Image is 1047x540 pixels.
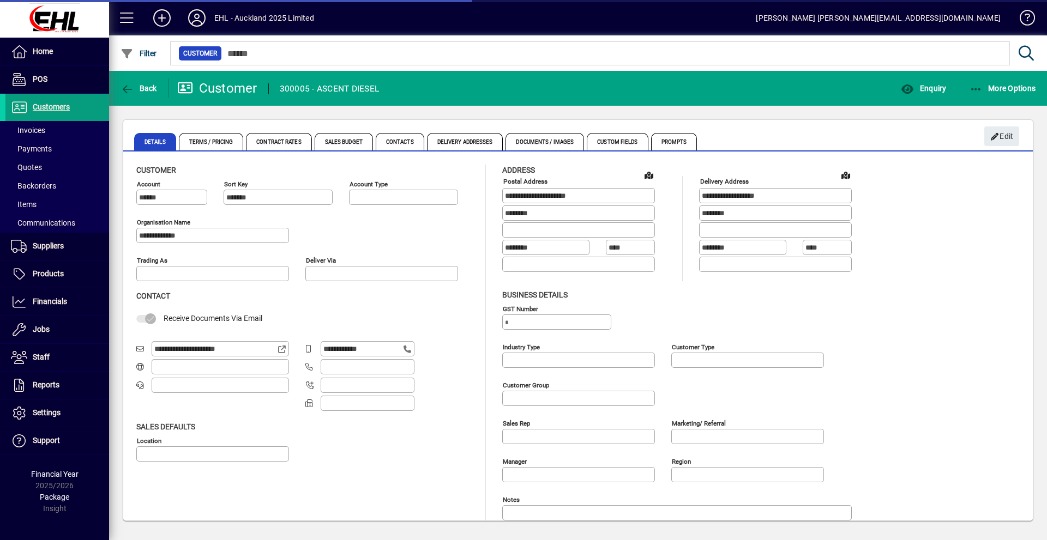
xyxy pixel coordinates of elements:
span: Items [11,200,37,209]
button: Filter [118,44,160,63]
span: Business details [502,290,568,299]
button: Profile [179,8,214,28]
span: Enquiry [901,84,946,93]
span: Support [33,436,60,445]
span: Payments [11,144,52,153]
div: Customer [177,80,257,97]
span: Invoices [11,126,45,135]
button: Edit [984,126,1019,146]
a: Suppliers [5,233,109,260]
a: View on map [837,166,855,184]
mat-label: Account [137,180,160,188]
mat-label: Organisation name [137,219,190,226]
a: Invoices [5,121,109,139]
span: Address [502,166,535,174]
button: Add [145,8,179,28]
span: Sales Budget [315,133,373,150]
span: Home [33,47,53,56]
mat-label: Marketing/ Referral [672,419,726,427]
mat-label: Account Type [350,180,388,188]
mat-label: Customer type [672,343,714,350]
a: Products [5,260,109,288]
a: Home [5,38,109,65]
span: Filter [121,49,157,58]
div: [PERSON_NAME] [PERSON_NAME][EMAIL_ADDRESS][DOMAIN_NAME] [756,9,1001,27]
span: Package [40,493,69,501]
span: Products [33,269,64,278]
button: Back [118,78,160,98]
a: Staff [5,344,109,371]
a: Financials [5,288,109,315]
span: Settings [33,408,61,417]
span: More Options [970,84,1036,93]
div: 300005 - ASCENT DIESEL [280,80,380,98]
span: Backorders [11,181,56,190]
mat-label: Sort key [224,180,248,188]
span: Edit [990,128,1014,145]
a: Items [5,195,109,214]
span: Receive Documents Via Email [164,314,262,323]
mat-label: Deliver via [306,257,336,264]
a: Quotes [5,158,109,177]
span: Sales defaults [136,422,195,431]
mat-label: Industry type [503,343,540,350]
mat-label: Customer group [503,381,549,389]
span: Documents / Images [506,133,584,150]
a: Backorders [5,177,109,195]
span: POS [33,75,47,83]
mat-label: Region [672,457,691,465]
button: More Options [967,78,1039,98]
mat-label: Sales rep [503,419,530,427]
span: Terms / Pricing [179,133,244,150]
span: Customer [183,48,217,59]
span: Contact [136,292,170,300]
span: Contacts [376,133,424,150]
app-page-header-button: Back [109,78,169,98]
a: Payments [5,139,109,158]
a: POS [5,66,109,93]
button: Enquiry [898,78,949,98]
mat-label: Trading as [137,257,167,264]
a: Communications [5,214,109,232]
mat-label: GST Number [503,305,538,312]
mat-label: Location [137,436,161,444]
span: Suppliers [33,241,64,250]
span: Details [134,133,176,150]
span: Communications [11,219,75,227]
mat-label: Notes [503,495,520,503]
a: Settings [5,399,109,427]
span: Financial Year [31,470,79,478]
span: Contract Rates [246,133,311,150]
a: View on map [640,166,658,184]
span: Prompts [651,133,697,150]
span: Custom Fields [587,133,648,150]
span: Back [121,84,157,93]
span: Financials [33,297,67,306]
mat-label: Manager [503,457,527,465]
span: Delivery Addresses [427,133,503,150]
span: Jobs [33,325,50,333]
span: Quotes [11,163,42,172]
span: Staff [33,353,50,361]
div: EHL - Auckland 2025 Limited [214,9,314,27]
a: Jobs [5,316,109,343]
span: Customers [33,102,70,111]
span: Reports [33,380,59,389]
a: Knowledge Base [1012,2,1033,38]
a: Reports [5,372,109,399]
a: Support [5,427,109,454]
